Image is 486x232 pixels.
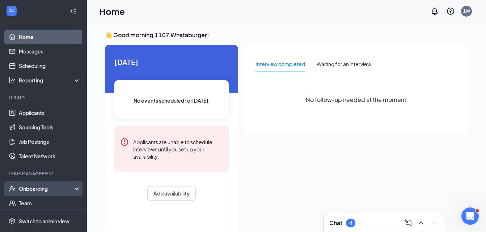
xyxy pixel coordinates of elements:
svg: ChevronUp [417,219,426,227]
span: No events scheduled for [DATE] . [134,96,210,104]
a: Scheduling [19,59,81,73]
svg: WorkstreamLogo [8,7,15,14]
a: Applicants [19,106,81,120]
div: Waiting for an interview [317,60,371,68]
a: Team [19,196,81,210]
span: [DATE] [114,56,229,68]
a: Talent Network [19,149,81,163]
div: 1W [463,8,470,14]
iframe: Intercom live chat [461,207,479,225]
svg: Collapse [70,8,77,15]
div: Onboarding [19,185,75,192]
div: Applicants are unable to schedule interviews until you set up your availability. [133,138,223,160]
div: 4 [349,220,352,226]
svg: Minimize [430,219,439,227]
div: Team Management [9,171,79,177]
svg: ComposeMessage [404,219,413,227]
button: Add availability [147,186,196,201]
svg: Error [120,138,129,146]
a: Home [19,30,81,44]
svg: UserCheck [9,185,16,192]
a: Messages [19,44,81,59]
svg: Analysis [9,77,16,84]
div: Switch to admin view [19,218,69,225]
svg: Settings [9,218,16,225]
button: Minimize [428,217,440,229]
a: Job Postings [19,134,81,149]
div: Reporting [19,77,81,84]
h3: 👋 Good morning, 1107 Whataburger ! [105,31,468,39]
button: ChevronUp [415,217,427,229]
div: Interview completed [255,60,305,68]
svg: QuestionInfo [446,7,455,16]
span: No follow-up needed at the moment [306,95,406,104]
button: ComposeMessage [402,217,414,229]
svg: Notifications [430,7,439,16]
div: Hiring [9,95,79,101]
h3: Chat [329,219,342,227]
h1: Home [99,5,125,17]
a: Sourcing Tools [19,120,81,134]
